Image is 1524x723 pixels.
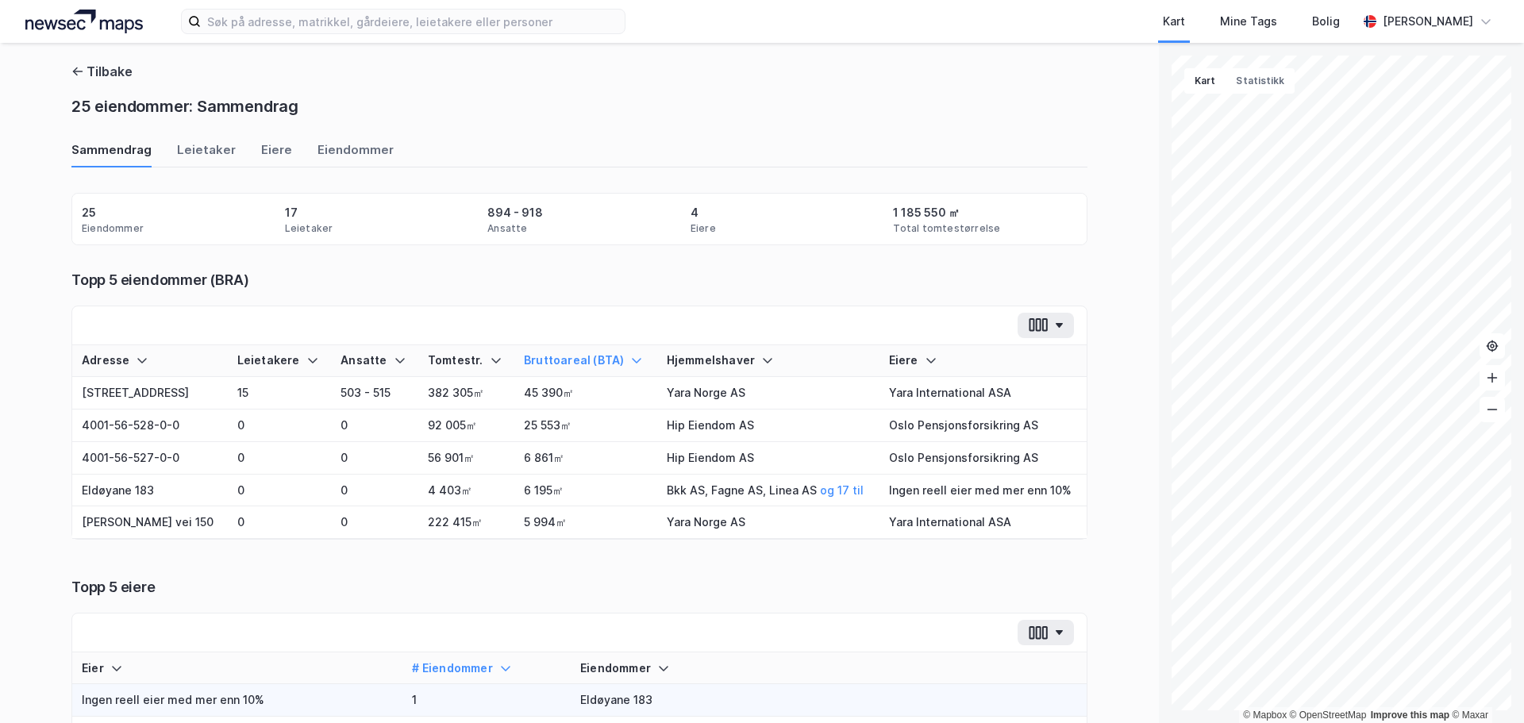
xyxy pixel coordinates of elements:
[237,353,322,368] div: Leietakere
[667,481,870,500] div: Bkk AS, Fagne AS, Linea AS
[71,578,1087,597] div: Topp 5 eiere
[487,222,527,235] div: Ansatte
[1312,12,1340,31] div: Bolig
[82,203,96,222] div: 25
[571,684,1087,717] td: Eldøyane 183
[879,410,1087,442] td: Oslo Pensjonsforsikring AS
[667,353,870,368] div: Hjemmelshaver
[412,661,561,676] div: # Eiendommer
[228,410,332,442] td: 0
[691,203,698,222] div: 4
[879,475,1087,507] td: Ingen reell eier med mer enn 10%
[228,475,332,507] td: 0
[428,353,505,368] div: Tomtestr.
[177,141,236,167] div: Leietaker
[317,141,394,167] div: Eiendommer
[331,475,418,507] td: 0
[1243,710,1287,721] a: Mapbox
[657,377,879,410] td: Yara Norge AS
[72,442,228,475] td: 4001-56-527-0-0
[71,141,152,167] div: Sammendrag
[879,506,1087,539] td: Yara International ASA
[331,377,418,410] td: 503 - 515
[228,506,332,539] td: 0
[285,222,333,235] div: Leietaker
[1445,647,1524,723] iframe: Chat Widget
[72,475,228,507] td: Eldøyane 183
[514,506,657,539] td: 5 994㎡
[1163,12,1185,31] div: Kart
[514,475,657,507] td: 6 195㎡
[71,62,133,81] button: Tilbake
[1220,12,1277,31] div: Mine Tags
[580,661,1077,676] div: Eiendommer
[72,506,228,539] td: [PERSON_NAME] vei 150
[25,10,143,33] img: logo.a4113a55bc3d86da70a041830d287a7e.svg
[285,203,298,222] div: 17
[228,442,332,475] td: 0
[418,410,514,442] td: 92 005㎡
[82,661,348,676] div: Eier
[657,506,879,539] td: Yara Norge AS
[524,353,648,368] div: Bruttoareal (BTA)
[201,10,625,33] input: Søk på adresse, matrikkel, gårdeiere, leietakere eller personer
[331,506,418,539] td: 0
[1383,12,1473,31] div: [PERSON_NAME]
[514,410,657,442] td: 25 553㎡
[418,442,514,475] td: 56 901㎡
[82,353,218,368] div: Adresse
[71,271,1087,290] div: Topp 5 eiendommer (BRA)
[72,410,228,442] td: 4001-56-528-0-0
[72,684,358,717] td: Ingen reell eier med mer enn 10%
[879,377,1087,410] td: Yara International ASA
[402,684,571,717] td: 1
[1226,68,1295,94] button: Statistikk
[72,377,228,410] td: [STREET_ADDRESS]
[879,442,1087,475] td: Oslo Pensjonsforsikring AS
[418,506,514,539] td: 222 415㎡
[331,442,418,475] td: 0
[1371,710,1449,721] a: Improve this map
[1445,647,1524,723] div: Kontrollprogram for chat
[418,475,514,507] td: 4 403㎡
[82,222,144,235] div: Eiendommer
[657,410,879,442] td: Hip Eiendom AS
[893,203,960,222] div: 1 185 550 ㎡
[1184,68,1226,94] button: Kart
[71,94,298,119] div: 25 eiendommer: Sammendrag
[893,222,1000,235] div: Total tomtestørrelse
[1290,710,1367,721] a: OpenStreetMap
[514,377,657,410] td: 45 390㎡
[691,222,716,235] div: Eiere
[514,442,657,475] td: 6 861㎡
[418,377,514,410] td: 382 305㎡
[341,353,409,368] div: Ansatte
[487,203,543,222] div: 894 - 918
[657,442,879,475] td: Hip Eiendom AS
[228,377,332,410] td: 15
[261,141,292,167] div: Eiere
[889,353,1077,368] div: Eiere
[331,410,418,442] td: 0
